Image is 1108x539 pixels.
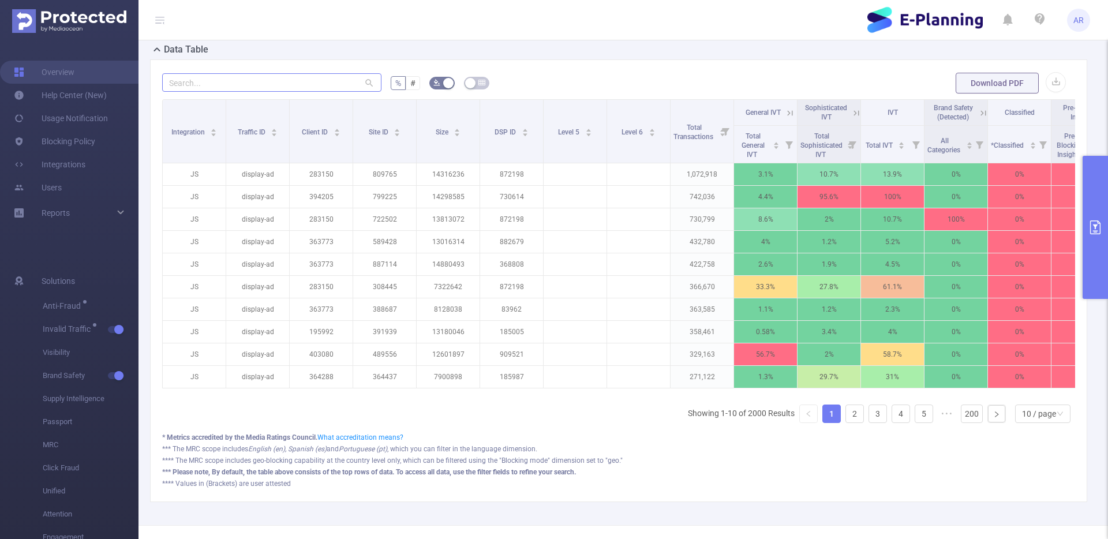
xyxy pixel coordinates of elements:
p: 489556 [353,343,416,365]
p: 308445 [353,276,416,298]
li: Next 5 Pages [938,405,956,423]
span: Total General IVT [742,132,765,159]
p: 100% [924,208,987,230]
i: icon: caret-down [394,132,400,135]
p: 31% [861,366,924,388]
p: 364437 [353,366,416,388]
p: 3.4% [798,321,860,343]
li: Previous Page [799,405,818,423]
i: icon: left [805,410,812,417]
p: 27.8% [798,276,860,298]
i: icon: down [1057,410,1064,418]
p: 329,163 [671,343,733,365]
p: JS [163,253,226,275]
li: 2 [845,405,864,423]
p: 283150 [290,163,353,185]
i: icon: caret-up [1030,140,1036,144]
i: icon: caret-down [585,132,592,135]
div: Sort [585,127,592,134]
p: 882679 [480,231,543,253]
img: Protected Media [12,9,126,33]
span: Traffic ID [238,128,267,136]
span: Level 6 [622,128,645,136]
div: *** Please note, By default, the table above consists of the top rows of data. To access all data... [162,467,1075,477]
i: Filter menu [844,126,860,163]
i: Portuguese (pt) [339,445,387,453]
p: display-ad [226,253,289,275]
span: AR [1073,9,1084,32]
p: 4% [861,321,924,343]
i: Filter menu [971,126,987,163]
p: 3.1% [734,163,797,185]
span: Client ID [302,128,330,136]
p: 12601897 [417,343,480,365]
p: 56.7% [734,343,797,365]
a: Help Center (New) [14,84,107,107]
p: 7322642 [417,276,480,298]
p: display-ad [226,186,289,208]
p: 391939 [353,321,416,343]
p: 1,072,918 [671,163,733,185]
p: 730,799 [671,208,733,230]
i: Filter menu [717,100,733,163]
span: Passport [43,410,138,433]
a: What accreditation means? [317,433,403,441]
p: 2.3% [861,298,924,320]
div: Sort [1030,140,1036,147]
button: Download PDF [956,73,1039,93]
p: JS [163,366,226,388]
i: icon: caret-down [454,132,461,135]
i: English (en), Spanish (es) [248,445,327,453]
a: Reports [42,201,70,224]
i: icon: caret-up [454,127,461,130]
p: 0% [924,366,987,388]
i: icon: caret-up [899,140,905,144]
p: 0% [924,163,987,185]
p: 363773 [290,231,353,253]
p: 83962 [480,298,543,320]
p: 0% [924,321,987,343]
p: 4.4% [734,186,797,208]
p: 13813072 [417,208,480,230]
a: 3 [869,405,886,422]
p: 13.9% [861,163,924,185]
span: Classified [1005,108,1035,117]
p: 95.6% [798,186,860,208]
span: Site ID [369,128,390,136]
p: 8128038 [417,298,480,320]
i: icon: caret-down [649,132,655,135]
i: icon: caret-up [773,140,780,144]
p: 368808 [480,253,543,275]
i: icon: right [993,411,1000,418]
p: JS [163,276,226,298]
p: 432,780 [671,231,733,253]
span: Size [436,128,450,136]
p: 1.2% [798,231,860,253]
span: Supply Intelligence [43,387,138,410]
b: * Metrics accredited by the Media Ratings Council. [162,433,317,441]
a: 200 [961,405,982,422]
p: 358,461 [671,321,733,343]
p: 14316236 [417,163,480,185]
p: display-ad [226,366,289,388]
p: 185987 [480,366,543,388]
span: Sophisticated IVT [805,104,847,121]
span: Total Sophisticated IVT [800,132,843,159]
p: 0% [988,276,1051,298]
span: Brand Safety [43,364,138,387]
p: 799225 [353,186,416,208]
p: 742,036 [671,186,733,208]
p: 363,585 [671,298,733,320]
i: icon: caret-down [773,144,780,148]
p: 14298585 [417,186,480,208]
p: 722502 [353,208,416,230]
p: display-ad [226,343,289,365]
i: icon: caret-down [271,132,278,135]
a: 1 [823,405,840,422]
span: DSP ID [495,128,518,136]
p: 61.1% [861,276,924,298]
span: Visibility [43,341,138,364]
p: 394205 [290,186,353,208]
a: 4 [892,405,909,422]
